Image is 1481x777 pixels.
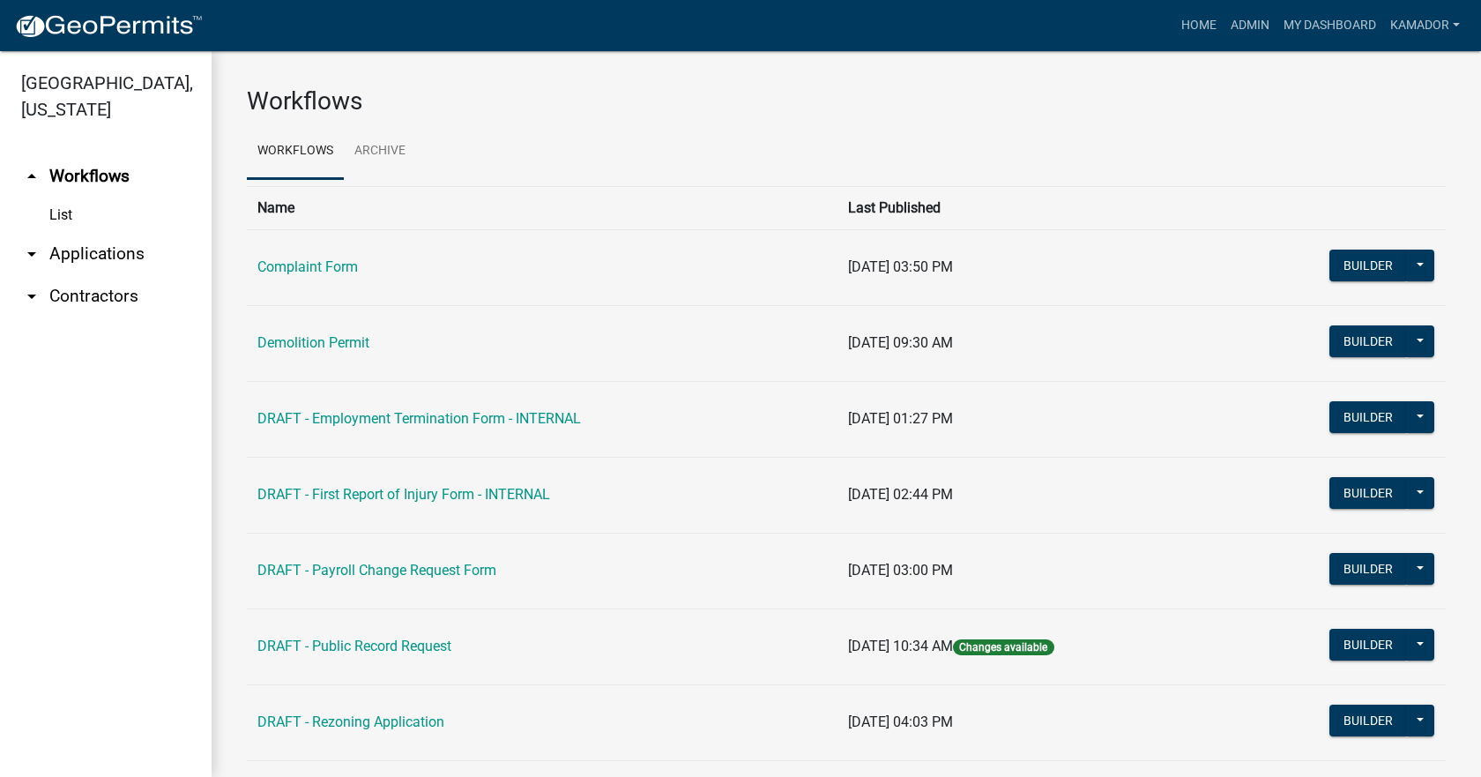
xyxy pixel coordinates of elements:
[848,486,953,503] span: [DATE] 02:44 PM
[257,486,550,503] a: DRAFT - First Report of Injury Form - INTERNAL
[1329,477,1407,509] button: Builder
[257,334,369,351] a: Demolition Permit
[247,186,837,229] th: Name
[257,258,358,275] a: Complaint Form
[1329,553,1407,585] button: Builder
[257,638,451,654] a: DRAFT - Public Record Request
[247,86,1446,116] h3: Workflows
[257,562,496,579] a: DRAFT - Payroll Change Request Form
[21,286,42,307] i: arrow_drop_down
[1174,9,1224,42] a: Home
[1224,9,1276,42] a: Admin
[1329,325,1407,357] button: Builder
[1329,629,1407,661] button: Builder
[848,713,953,730] span: [DATE] 04:03 PM
[1276,9,1383,42] a: My Dashboard
[344,123,416,180] a: Archive
[953,639,1053,655] span: Changes available
[1329,401,1407,433] button: Builder
[1329,705,1407,736] button: Builder
[21,166,42,187] i: arrow_drop_up
[848,258,953,275] span: [DATE] 03:50 PM
[247,123,344,180] a: Workflows
[21,243,42,265] i: arrow_drop_down
[848,562,953,579] span: [DATE] 03:00 PM
[1329,250,1407,281] button: Builder
[837,186,1226,229] th: Last Published
[257,713,444,730] a: DRAFT - Rezoning Application
[1383,9,1467,42] a: Kamador
[848,638,953,654] span: [DATE] 10:34 AM
[848,410,953,427] span: [DATE] 01:27 PM
[257,410,581,427] a: DRAFT - Employment Termination Form - INTERNAL
[848,334,953,351] span: [DATE] 09:30 AM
